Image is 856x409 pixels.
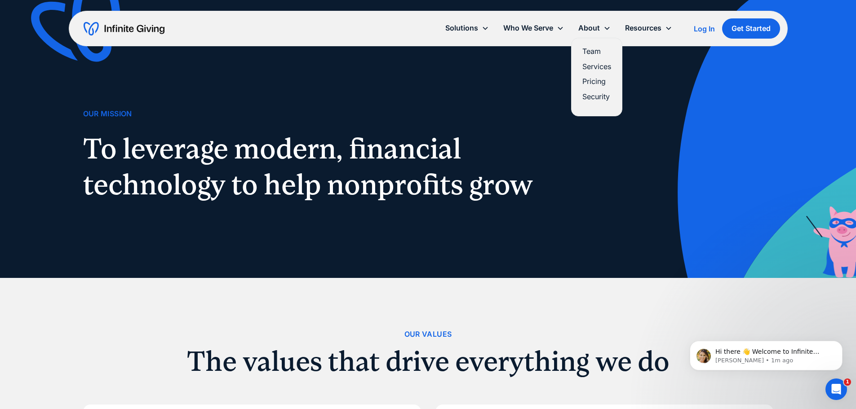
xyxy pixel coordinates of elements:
[722,18,780,39] a: Get Started
[582,91,611,103] a: Security
[676,322,856,385] iframe: Intercom notifications message
[694,23,715,34] a: Log In
[438,18,496,38] div: Solutions
[496,18,571,38] div: Who We Serve
[83,131,543,202] h1: To leverage modern, financial technology to help nonprofits grow
[578,22,600,34] div: About
[83,347,773,375] h2: The values that drive everything we do
[844,378,851,386] span: 1
[445,22,478,34] div: Solutions
[83,108,132,120] div: Our Mission
[582,75,611,88] a: Pricing
[571,38,622,116] nav: About
[571,18,618,38] div: About
[582,45,611,57] a: Team
[503,22,553,34] div: Who We Serve
[825,378,847,400] iframe: Intercom live chat
[582,61,611,73] a: Services
[625,22,661,34] div: Resources
[404,328,452,340] div: Our Values
[694,25,715,32] div: Log In
[84,22,164,36] a: home
[618,18,679,38] div: Resources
